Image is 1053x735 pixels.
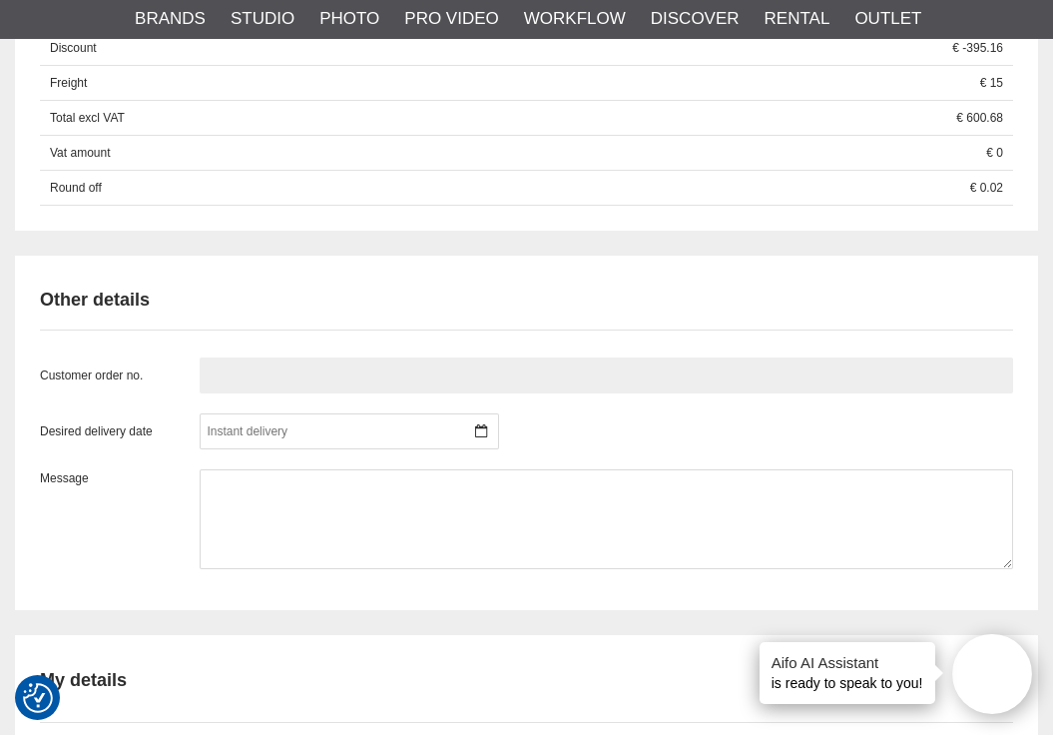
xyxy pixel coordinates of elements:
div: is ready to speak to you! [760,642,935,704]
span: 0.02 [960,171,1013,206]
span: -395.16 [942,31,1013,66]
a: Discover [651,6,740,32]
label: Customer order no. [40,367,200,384]
span: Discount [40,31,942,66]
label: Desired delivery date [40,422,200,440]
span: Round off [40,171,960,206]
h2: My details [40,668,1013,693]
a: Rental [765,6,830,32]
a: Studio [231,6,294,32]
span: Vat amount [40,136,976,171]
label: Message [40,469,200,569]
span: 600.68 [946,101,1013,136]
a: Pro Video [404,6,498,32]
span: 0 [976,136,1013,171]
a: Brands [135,6,206,32]
img: Revisit consent button [23,683,53,713]
h4: Aifo AI Assistant [772,652,923,673]
button: Consent Preferences [23,680,53,716]
a: Workflow [524,6,626,32]
h2: Other details [40,288,1013,313]
a: Photo [319,6,379,32]
a: Outlet [854,6,921,32]
span: 15 [970,66,1013,101]
span: Freight [40,66,970,101]
span: Total excl VAT [40,101,946,136]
